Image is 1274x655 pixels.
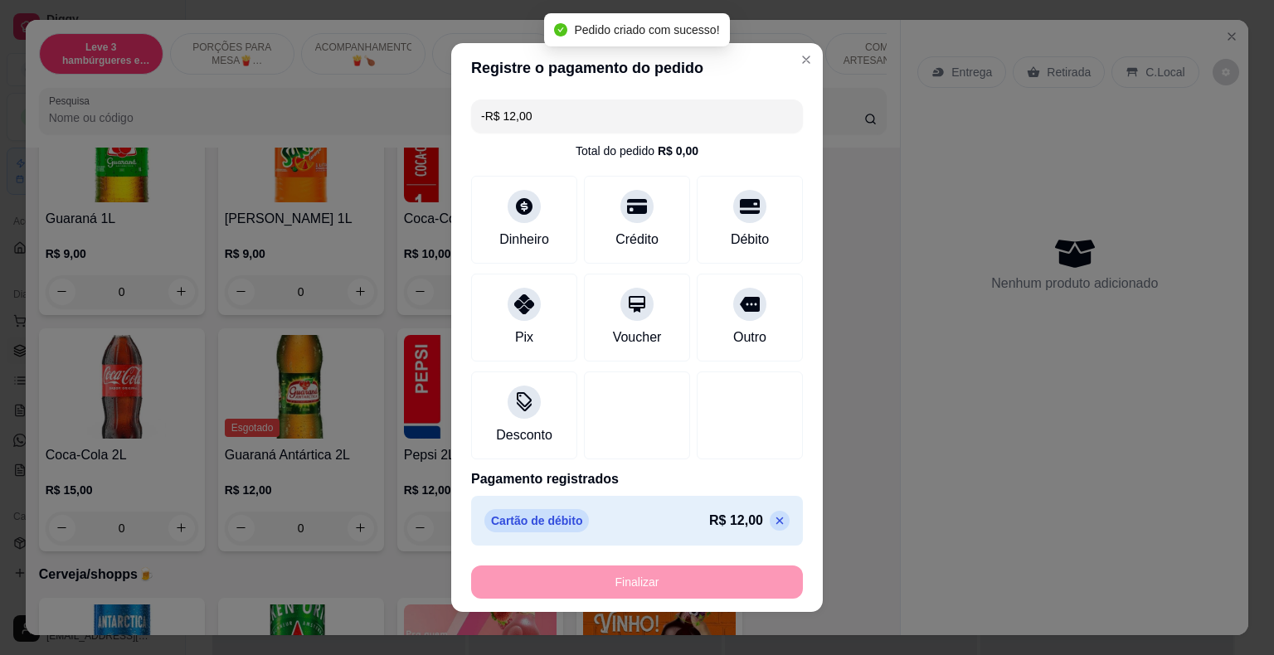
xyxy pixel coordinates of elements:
div: Total do pedido [576,143,698,159]
div: Pix [515,327,533,347]
div: Voucher [613,327,662,347]
div: Outro [733,327,766,347]
span: check-circle [554,23,567,36]
header: Registre o pagamento do pedido [451,43,823,93]
div: Desconto [496,425,552,445]
div: Débito [731,230,769,250]
p: Cartão de débito [484,509,589,532]
button: Close [793,46,819,73]
p: Pagamento registrados [471,469,803,489]
input: Ex.: hambúrguer de cordeiro [481,99,793,133]
div: Crédito [615,230,659,250]
p: R$ 12,00 [709,511,763,531]
div: R$ 0,00 [658,143,698,159]
span: Pedido criado com sucesso! [574,23,719,36]
div: Dinheiro [499,230,549,250]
